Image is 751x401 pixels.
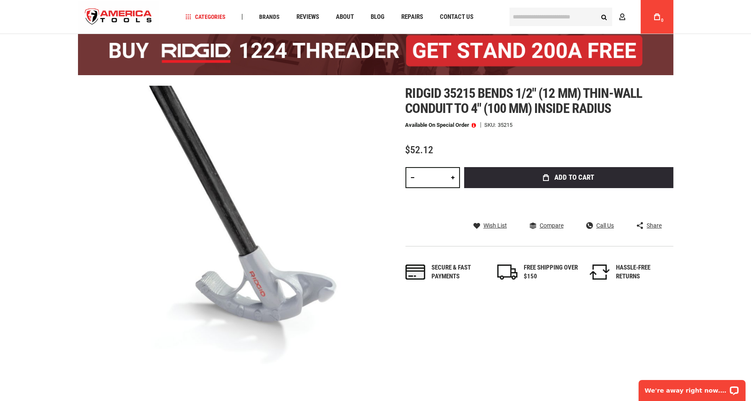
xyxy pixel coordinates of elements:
[530,222,564,229] a: Compare
[596,9,612,25] button: Search
[540,223,564,228] span: Compare
[647,223,662,228] span: Share
[401,14,423,20] span: Repairs
[633,375,751,401] iframe: LiveChat chat widget
[432,263,486,281] div: Secure & fast payments
[367,11,388,23] a: Blog
[596,223,614,228] span: Call Us
[436,11,477,23] a: Contact Us
[78,86,376,384] img: Ridgid 35215
[398,11,427,23] a: Repairs
[182,11,229,23] a: Categories
[296,14,319,20] span: Reviews
[185,14,226,20] span: Categories
[524,263,578,281] div: FREE SHIPPING OVER $150
[78,27,673,75] img: BOGO: Buy the RIDGID® 1224 Threader (26092), get the 92467 200A Stand FREE!
[371,14,385,20] span: Blog
[464,167,673,188] button: Add to Cart
[554,174,594,181] span: Add to Cart
[463,191,675,215] iframe: Secure express checkout frame
[332,11,358,23] a: About
[498,122,513,128] div: 35215
[336,14,354,20] span: About
[497,265,517,280] img: shipping
[473,222,507,229] a: Wish List
[483,223,507,228] span: Wish List
[78,1,159,33] a: store logo
[590,265,610,280] img: returns
[405,144,434,156] span: $52.12
[78,1,159,33] img: America Tools
[255,11,283,23] a: Brands
[259,14,280,20] span: Brands
[485,122,498,128] strong: SKU
[405,122,476,128] p: Available on Special Order
[405,265,426,280] img: payments
[616,263,670,281] div: HASSLE-FREE RETURNS
[293,11,323,23] a: Reviews
[405,85,642,116] span: Ridgid 35215 bends 1/2" (12 mm) thin-wall conduit to 4" (100 mm) inside radius
[661,18,664,23] span: 0
[586,222,614,229] a: Call Us
[440,14,473,20] span: Contact Us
